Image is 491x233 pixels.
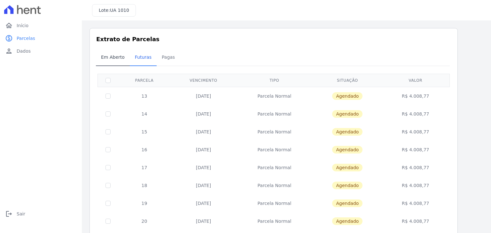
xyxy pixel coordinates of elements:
a: Pagas [157,49,180,66]
span: Em Aberto [97,51,129,64]
i: person [5,47,13,55]
i: paid [5,34,13,42]
td: R$ 4.008,77 [383,87,448,105]
td: [DATE] [170,105,237,123]
td: 13 [118,87,170,105]
span: Agendado [332,217,362,225]
i: logout [5,210,13,218]
td: Parcela Normal [237,105,312,123]
td: R$ 4.008,77 [383,141,448,159]
span: Parcelas [17,35,35,41]
span: Dados [17,48,31,54]
i: home [5,22,13,29]
td: [DATE] [170,141,237,159]
span: Agendado [332,164,362,171]
td: [DATE] [170,123,237,141]
th: Tipo [237,74,312,87]
td: R$ 4.008,77 [383,194,448,212]
span: Agendado [332,182,362,189]
span: UA 1010 [110,8,129,13]
td: [DATE] [170,212,237,230]
a: paidParcelas [3,32,79,45]
td: 19 [118,194,170,212]
td: R$ 4.008,77 [383,105,448,123]
h3: Extrato de Parcelas [96,35,451,43]
td: [DATE] [170,159,237,177]
td: R$ 4.008,77 [383,159,448,177]
a: Futuras [130,49,157,66]
td: Parcela Normal [237,212,312,230]
span: Agendado [332,199,362,207]
span: Pagas [158,51,179,64]
th: Situação [312,74,383,87]
th: Vencimento [170,74,237,87]
a: homeInício [3,19,79,32]
a: logoutSair [3,207,79,220]
td: 17 [118,159,170,177]
span: Início [17,22,28,29]
h3: Lote: [99,7,129,14]
td: Parcela Normal [237,87,312,105]
span: Agendado [332,92,362,100]
a: personDados [3,45,79,57]
td: Parcela Normal [237,141,312,159]
td: R$ 4.008,77 [383,123,448,141]
td: [DATE] [170,194,237,212]
td: Parcela Normal [237,159,312,177]
td: 20 [118,212,170,230]
td: Parcela Normal [237,194,312,212]
td: R$ 4.008,77 [383,212,448,230]
span: Agendado [332,128,362,136]
td: Parcela Normal [237,177,312,194]
td: [DATE] [170,177,237,194]
span: Sair [17,211,25,217]
a: Em Aberto [96,49,130,66]
td: 14 [118,105,170,123]
th: Valor [383,74,448,87]
td: 16 [118,141,170,159]
td: Parcela Normal [237,123,312,141]
span: Futuras [131,51,155,64]
span: Agendado [332,146,362,154]
th: Parcela [118,74,170,87]
td: R$ 4.008,77 [383,177,448,194]
td: 18 [118,177,170,194]
span: Agendado [332,110,362,118]
td: 15 [118,123,170,141]
td: [DATE] [170,87,237,105]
